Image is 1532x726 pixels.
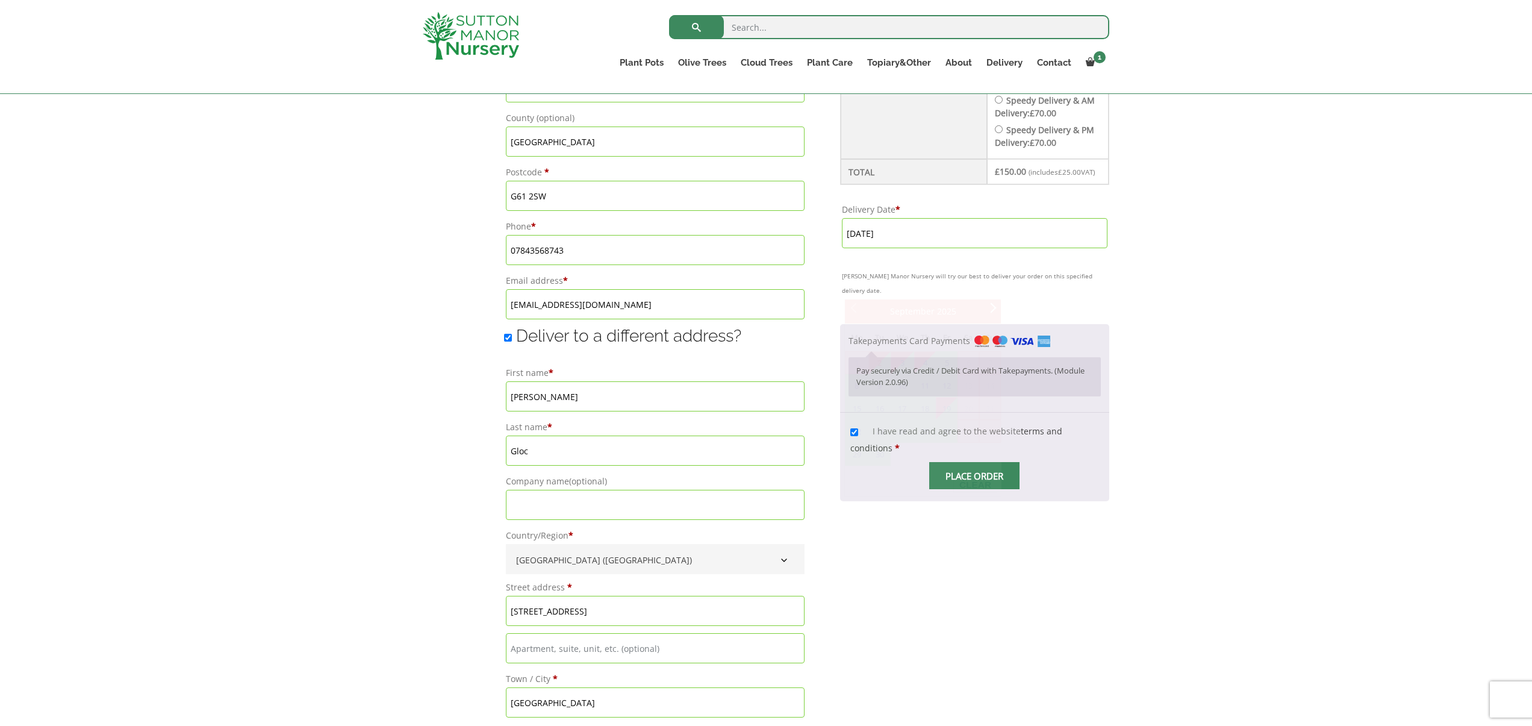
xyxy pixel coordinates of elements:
[569,475,607,487] span: (optional)
[891,352,914,374] a: 3
[506,579,805,596] label: Street address
[936,374,957,397] td: Available Deliveries60
[845,420,869,443] td: Available Deliveries60
[995,95,1095,119] label: Speedy Delivery & AM Delivery:
[870,421,890,442] a: 23
[845,375,868,396] a: 8
[937,305,956,317] span: 2025
[980,301,1001,322] a: Next
[890,305,935,317] span: September
[936,398,957,419] a: 19
[891,374,914,397] td: Available Deliveries60
[733,54,800,71] a: Cloud Trees
[869,374,891,397] td: Available Deliveries60
[506,544,805,574] span: Country/Region
[506,633,805,663] input: Apartment, suite, unit, etc. (optional)
[842,218,1107,248] input: Choose a Delivery Date
[986,332,995,343] span: Sunday
[891,351,914,374] td: Available Deliveries59
[936,420,957,443] td: Available Deliveries60
[869,420,891,443] td: Available Deliveries60
[891,375,914,396] a: 10
[914,397,936,420] td: Available Deliveries60
[870,375,890,396] a: 9
[915,398,935,419] a: 18
[891,397,914,420] td: Available Deliveries60
[979,54,1030,71] a: Delivery
[914,420,936,443] td: Available Deliveries60
[915,352,935,374] a: 4
[964,332,973,343] span: Saturday
[512,550,799,570] span: United Kingdom (UK)
[506,365,805,381] label: First name
[506,473,805,490] label: Company name
[800,54,860,71] a: Plant Care
[936,375,957,396] a: 12
[995,124,1094,148] label: Speedy Delivery & PM Delivery:
[943,332,950,343] span: Friday
[506,110,805,127] label: County
[938,54,979,71] a: About
[1094,51,1106,63] span: 1
[850,307,860,316] span: Prev
[953,478,997,493] button: Clear
[1030,137,1035,148] span: £
[842,269,1107,298] small: [PERSON_NAME] Manor Nursery will try our best to deliver your order on this specified delivery date.
[845,301,865,322] a: Prev
[1058,167,1081,177] span: 25.00
[915,375,935,396] a: 11
[936,352,957,374] a: 5
[671,54,733,71] a: Olive Trees
[897,332,908,343] span: Wednesday
[1058,167,1062,177] span: £
[860,54,938,71] a: Topiary&Other
[980,398,1000,419] span: 21
[506,272,805,289] label: Email address
[506,218,805,235] label: Phone
[1030,107,1035,119] span: £
[875,332,884,343] span: Tuesday
[841,159,987,184] th: Total
[958,375,979,396] span: 13
[612,54,671,71] a: Plant Pots
[1079,54,1109,71] a: 1
[980,352,1000,374] span: 7
[516,326,741,346] span: Deliver to a different address?
[506,419,805,436] label: Last name
[845,374,869,397] td: Available Deliveries60
[986,307,995,316] span: Next
[506,164,805,181] label: Postcode
[506,527,805,544] label: Country/Region
[914,351,936,374] td: Available Deliveries59
[669,15,1109,39] input: Search...
[915,421,935,442] a: 25
[845,397,869,420] td: Available Deliveries60
[936,351,957,374] td: Available Deliveries60
[995,166,1026,177] bdi: 150.00
[845,421,868,442] a: 22
[958,352,979,374] span: 6
[851,332,863,343] span: Monday
[958,421,979,442] span: 27
[1030,137,1056,148] bdi: 70.00
[845,443,869,466] td: Available Deliveries60
[921,332,930,343] span: Thursday
[891,398,914,419] a: 17
[1030,107,1056,119] bdi: 70.00
[891,420,914,443] td: Available Deliveries60
[1029,167,1095,177] small: (includes VAT)
[870,443,890,465] a: 30
[958,398,979,419] span: 20
[870,352,890,374] a: 2
[506,671,805,687] label: Town / City
[914,374,936,397] td: Available Deliveries60
[869,443,891,466] td: Available Deliveries60
[936,397,957,420] td: Available Deliveries59
[869,397,891,420] td: Available Deliveries60
[504,334,512,342] input: Deliver to a different address?
[506,596,805,626] input: House number and street name
[1030,54,1079,71] a: Contact
[423,12,519,60] img: logo
[869,351,891,374] td: Available Deliveries58
[980,375,1000,396] span: 14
